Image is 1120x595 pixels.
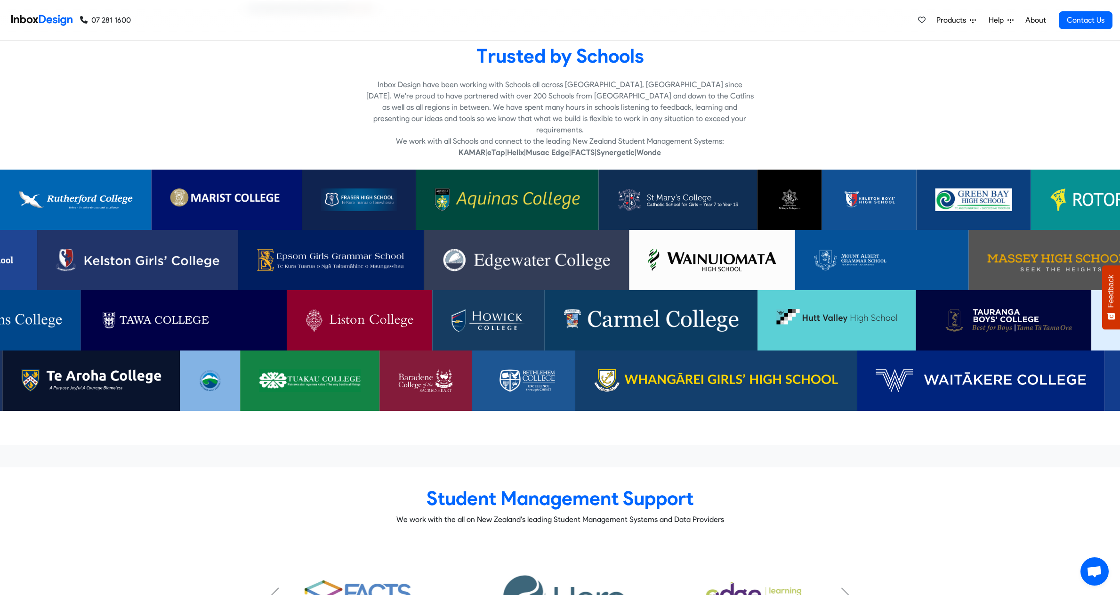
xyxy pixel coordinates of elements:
[435,188,580,211] img: Aquinas College
[56,249,219,271] img: Kelston Girls’ College
[399,369,453,392] img: Baradene College
[257,249,405,271] img: Epsom Girls Grammar School
[306,309,414,332] img: Liston College
[366,136,754,147] p: We work with all Schools and connect to the leading New Zealand Student Management Systems:
[1080,557,1109,586] div: Open chat
[637,148,661,157] strong: Wonde
[1102,265,1120,329] button: Feedback - Show survey
[935,309,1072,332] img: Tauranga Boys’ College
[491,369,556,392] img: Bethlehem College
[933,11,980,30] a: Products
[366,147,754,158] p: | | | | | |
[15,188,132,211] img: Rutherford College
[563,309,739,332] img: Carmel College
[266,514,854,525] p: We work with the all on New Zealand's leading Student Management Systems and Data Providers
[814,249,950,271] img: Mt Albert Grammar School
[266,44,854,68] heading: Trusted by Schools
[596,148,635,157] strong: Synergetic
[594,369,838,392] img: Whangarei Girls’ High School
[1107,275,1115,308] span: Feedback
[648,249,776,271] img: Wainuiomata High School
[936,15,970,26] span: Products
[80,15,131,26] a: 07 281 1600
[571,148,595,157] strong: FACTS
[776,188,803,211] img: St Mary’s College (Wellington)
[985,11,1017,30] a: Help
[935,188,1012,211] img: Green Bay High School
[443,249,611,271] img: Edgewater College
[876,369,1086,392] img: Waitakere College
[1059,11,1112,29] a: Contact Us
[840,188,898,211] img: Kelston Boys’ High School
[526,148,569,157] strong: Musac Edge
[366,79,754,136] p: Inbox Design have been working with Schools all across [GEOGRAPHIC_DATA], [GEOGRAPHIC_DATA] since...
[99,309,268,332] img: Tawa College
[1023,11,1048,30] a: About
[507,148,524,157] strong: Helix
[776,309,897,332] img: Hutt Valley High School
[266,486,854,510] heading: Student Management Support
[487,148,505,157] strong: eTap
[451,309,525,332] img: Howick College
[259,369,361,392] img: Tuakau College
[321,188,397,211] img: Fraser High School
[21,369,161,392] img: Te Aroha College
[459,148,485,157] strong: KAMAR
[989,15,1007,26] span: Help
[618,188,739,211] img: St Mary’s College (Ponsonby)
[170,188,283,211] img: Marist College
[199,369,222,392] img: Westland High School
